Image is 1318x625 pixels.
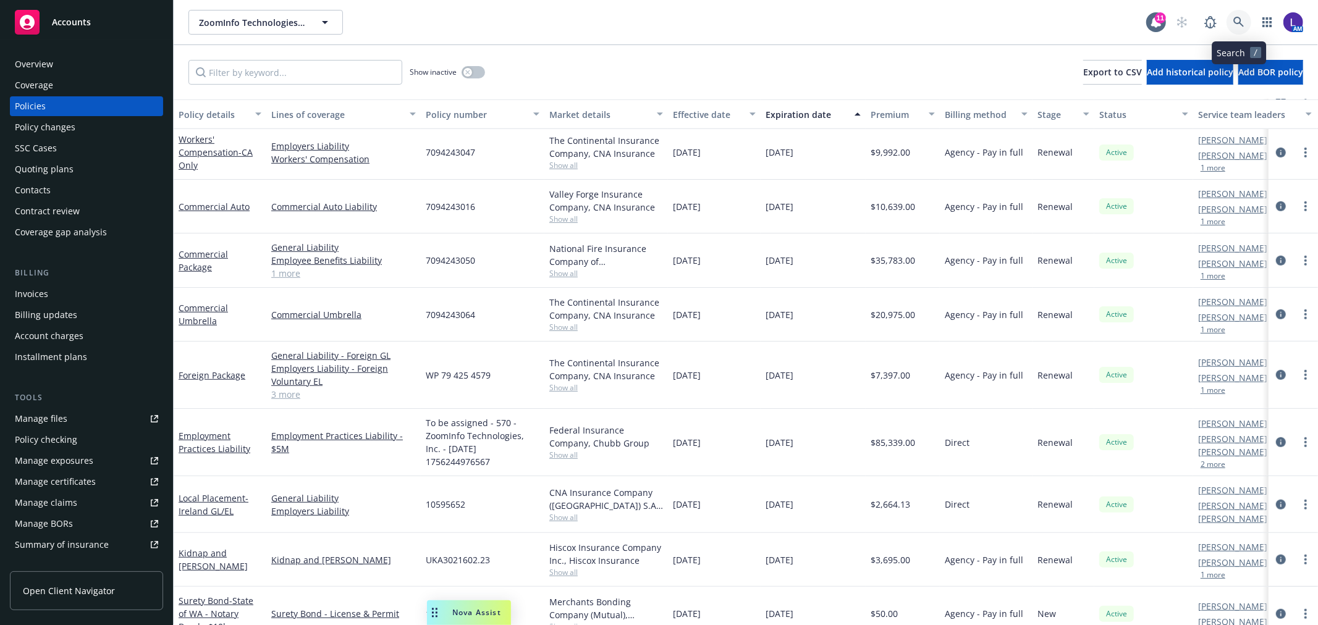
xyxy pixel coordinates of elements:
[549,214,663,224] span: Show all
[945,254,1023,267] span: Agency - Pay in full
[271,200,416,213] a: Commercial Auto Liability
[271,429,416,455] a: Employment Practices Liability - $5M
[1198,108,1298,121] div: Service team leaders
[1238,66,1303,78] span: Add BOR policy
[266,99,421,129] button: Lines of coverage
[1198,556,1267,569] a: [PERSON_NAME]
[10,514,163,534] a: Manage BORs
[766,553,793,566] span: [DATE]
[945,369,1023,382] span: Agency - Pay in full
[1201,387,1225,394] button: 1 more
[10,159,163,179] a: Quoting plans
[1227,10,1251,35] a: Search
[10,54,163,74] a: Overview
[15,514,73,534] div: Manage BORs
[426,308,475,321] span: 7094243064
[549,486,663,512] div: CNA Insurance Company ([GEOGRAPHIC_DATA]) S.A., CNA Insurance
[1037,436,1073,449] span: Renewal
[15,535,109,555] div: Summary of insurance
[1283,12,1303,32] img: photo
[452,607,501,618] span: Nova Assist
[871,200,915,213] span: $10,639.00
[549,108,649,121] div: Market details
[766,369,793,382] span: [DATE]
[549,541,663,567] div: Hiscox Insurance Company Inc., Hiscox Insurance
[10,201,163,221] a: Contract review
[179,547,248,572] a: Kidnap and [PERSON_NAME]
[271,153,416,166] a: Workers' Compensation
[10,75,163,95] a: Coverage
[15,493,77,513] div: Manage claims
[940,99,1033,129] button: Billing method
[1033,99,1094,129] button: Stage
[271,254,416,267] a: Employee Benefits Liability
[421,99,544,129] button: Policy number
[1198,10,1223,35] a: Report a Bug
[1298,367,1313,382] a: more
[1198,241,1267,254] a: [PERSON_NAME]
[549,160,663,170] span: Show all
[10,96,163,116] a: Policies
[271,267,416,280] a: 1 more
[1104,369,1129,380] span: Active
[10,392,163,404] div: Tools
[1274,145,1288,160] a: circleInformation
[549,567,663,577] span: Show all
[945,607,1023,620] span: Agency - Pay in full
[179,492,248,517] a: Local Placement
[15,201,80,221] div: Contract review
[945,498,969,511] span: Direct
[549,424,663,450] div: Federal Insurance Company, Chubb Group
[271,492,416,505] a: General Liability
[673,108,742,121] div: Effective date
[15,305,77,325] div: Billing updates
[1104,499,1129,510] span: Active
[10,5,163,40] a: Accounts
[179,430,250,455] a: Employment Practices Liability
[766,146,793,159] span: [DATE]
[1255,10,1280,35] a: Switch app
[1274,253,1288,268] a: circleInformation
[271,505,416,518] a: Employers Liability
[10,535,163,555] a: Summary of insurance
[1201,164,1225,172] button: 1 more
[945,436,969,449] span: Direct
[15,159,74,179] div: Quoting plans
[1037,607,1056,620] span: New
[179,492,248,517] span: - Ireland GL/EL
[668,99,761,129] button: Effective date
[10,472,163,492] a: Manage certificates
[549,382,663,393] span: Show all
[426,108,526,121] div: Policy number
[1037,254,1073,267] span: Renewal
[871,254,915,267] span: $35,783.00
[426,553,490,566] span: UKA3021602.23
[1201,461,1225,468] button: 2 more
[271,388,416,401] a: 3 more
[410,67,457,77] span: Show inactive
[15,472,96,492] div: Manage certificates
[179,248,228,273] a: Commercial Package
[1201,571,1225,579] button: 1 more
[15,451,93,471] div: Manage exposures
[15,284,48,304] div: Invoices
[188,10,343,35] button: ZoomInfo Technologies, Inc.
[549,188,663,214] div: Valley Forge Insurance Company, CNA Insurance
[15,117,75,137] div: Policy changes
[15,180,51,200] div: Contacts
[673,254,701,267] span: [DATE]
[549,242,663,268] div: National Fire Insurance Company of [GEOGRAPHIC_DATA], CNA Insurance
[871,498,910,511] span: $2,664.13
[766,200,793,213] span: [DATE]
[1201,326,1225,333] button: 1 more
[1274,606,1288,621] a: circleInformation
[1274,367,1288,382] a: circleInformation
[10,409,163,429] a: Manage files
[673,436,701,449] span: [DATE]
[1104,255,1129,266] span: Active
[271,349,416,362] a: General Liability - Foreign GL
[945,108,1014,121] div: Billing method
[945,200,1023,213] span: Agency - Pay in full
[1104,147,1129,158] span: Active
[1298,307,1313,322] a: more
